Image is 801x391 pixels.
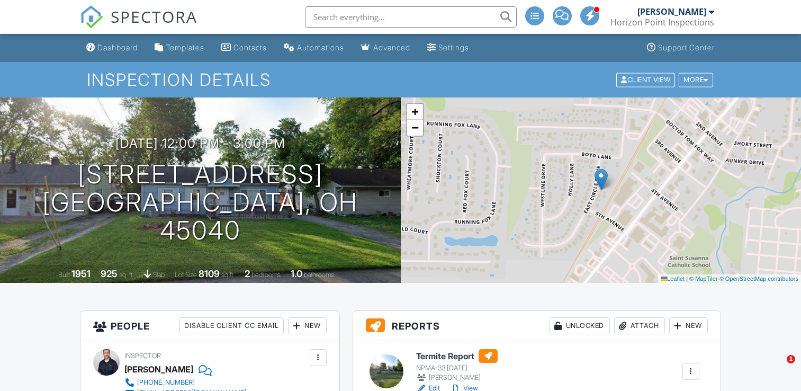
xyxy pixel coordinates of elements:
[291,268,302,279] div: 1.0
[411,105,418,118] span: +
[288,317,327,334] div: New
[111,5,197,28] span: SPECTORA
[689,276,718,282] a: © MapTiler
[305,6,517,28] input: Search everything...
[124,352,161,360] span: Inspector
[179,317,284,334] div: Disable Client CC Email
[614,317,665,334] div: Attach
[17,161,384,244] h1: [STREET_ADDRESS] [GEOGRAPHIC_DATA], OH 45040
[669,317,708,334] div: New
[423,38,473,58] a: Settings
[550,317,610,334] div: Unlocked
[643,38,719,58] a: Support Center
[221,271,235,279] span: sq.ft.
[115,136,285,150] h3: [DATE] 12:00 pm - 3:00 pm
[80,5,103,29] img: The Best Home Inspection Software - Spectora
[80,311,339,341] h3: People
[686,276,688,282] span: |
[101,268,118,279] div: 925
[166,43,204,52] div: Templates
[373,43,410,52] div: Advanced
[137,378,195,387] div: [PHONE_NUMBER]
[407,120,423,136] a: Zoom out
[438,43,469,52] div: Settings
[615,75,678,83] a: Client View
[71,268,91,279] div: 1951
[679,73,713,87] div: More
[245,268,250,279] div: 2
[97,43,138,52] div: Dashboard
[357,38,415,58] a: Advanced
[616,73,675,87] div: Client View
[217,38,271,58] a: Contacts
[153,271,165,279] span: slab
[658,43,715,52] div: Support Center
[661,276,685,282] a: Leaflet
[411,121,418,134] span: −
[233,43,267,52] div: Contacts
[416,349,498,363] h6: Termite Report
[80,14,197,37] a: SPECTORA
[251,271,281,279] span: bedrooms
[416,364,498,372] div: NPMA-33 [DATE]
[175,271,197,279] span: Lot Size
[765,355,790,380] iframe: Intercom live chat
[82,38,142,58] a: Dashboard
[124,361,193,377] div: [PERSON_NAME]
[719,276,798,282] a: © OpenStreetMap contributors
[610,17,714,28] div: Horizon Point Inspections
[595,168,608,190] img: Marker
[416,349,498,383] a: Termite Report NPMA-33 [DATE] [PERSON_NAME]
[150,38,209,58] a: Templates
[124,377,246,388] a: [PHONE_NUMBER]
[297,43,344,52] div: Automations
[416,372,498,383] div: [PERSON_NAME]
[787,355,795,363] span: 1
[407,104,423,120] a: Zoom in
[304,271,334,279] span: bathrooms
[87,70,714,89] h1: Inspection Details
[58,271,70,279] span: Built
[280,38,348,58] a: Automations (Advanced)
[199,268,220,279] div: 8109
[637,6,706,17] div: [PERSON_NAME]
[353,311,721,341] h3: Reports
[119,271,134,279] span: sq. ft.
